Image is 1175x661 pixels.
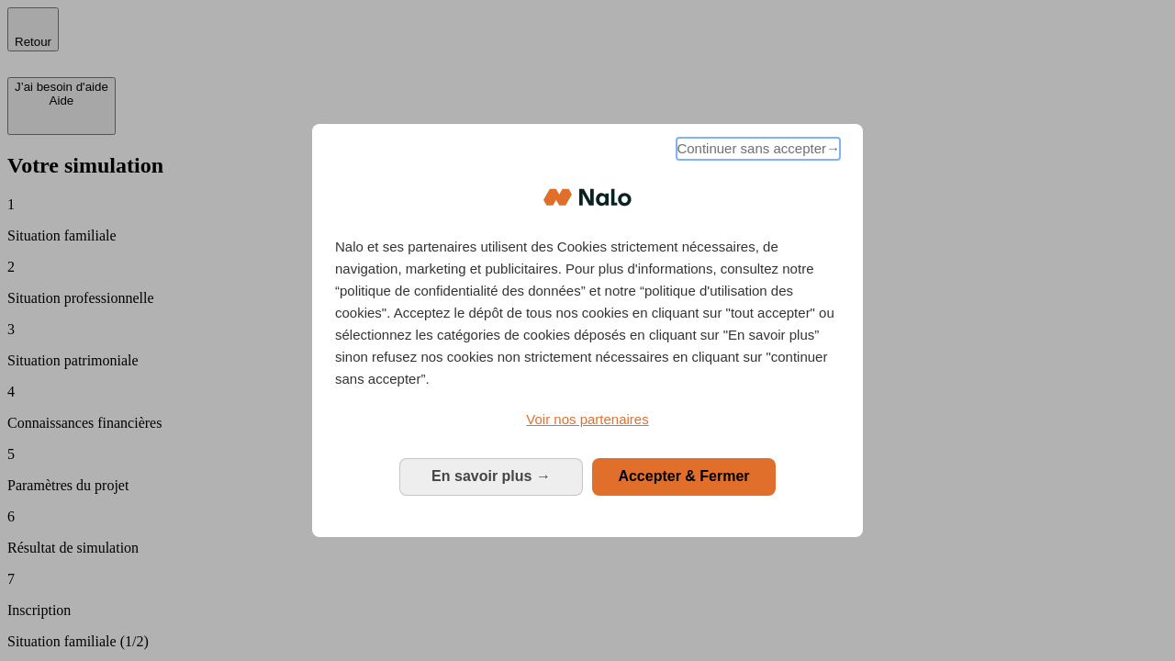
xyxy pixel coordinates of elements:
div: Bienvenue chez Nalo Gestion du consentement [312,124,863,536]
a: Voir nos partenaires [335,409,840,431]
span: Voir nos partenaires [526,411,648,427]
button: En savoir plus: Configurer vos consentements [399,458,583,495]
img: Logo [543,170,632,225]
p: Nalo et ses partenaires utilisent des Cookies strictement nécessaires, de navigation, marketing e... [335,236,840,390]
span: En savoir plus → [431,468,551,484]
span: Accepter & Fermer [618,468,749,484]
button: Accepter & Fermer: Accepter notre traitement des données et fermer [592,458,776,495]
span: Continuer sans accepter→ [677,138,840,160]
